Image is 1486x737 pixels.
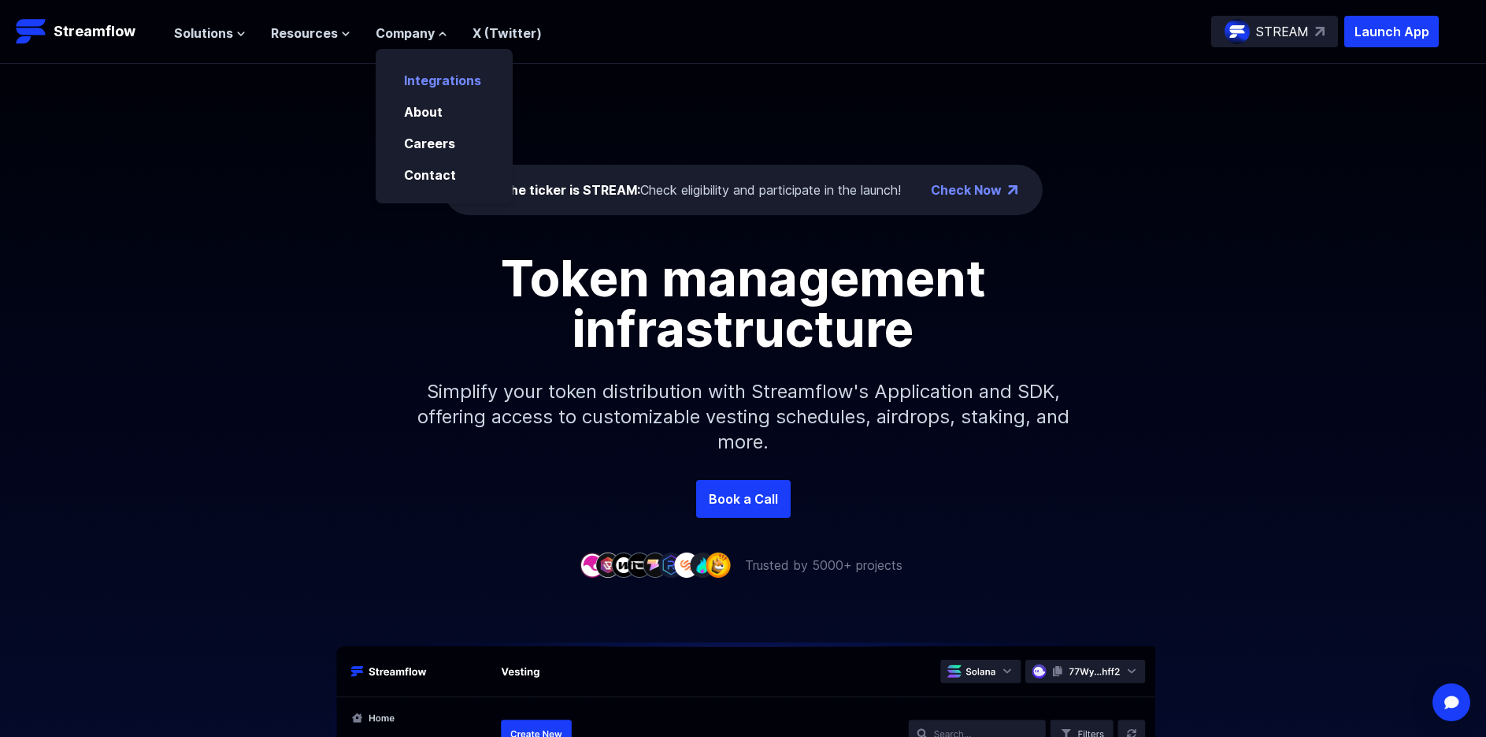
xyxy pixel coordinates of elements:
p: Simplify your token distribution with Streamflow's Application and SDK, offering access to custom... [405,354,1082,480]
img: top-right-arrow.png [1008,185,1017,195]
button: Launch App [1344,16,1439,47]
a: Integrations [404,73,481,88]
p: STREAM [1256,22,1309,41]
img: company-5 [643,553,668,577]
img: company-9 [706,553,731,577]
img: streamflow-logo-circle.png [1225,19,1250,44]
p: Trusted by 5000+ projects [745,556,902,575]
p: Streamflow [54,20,135,43]
img: company-8 [690,553,715,577]
span: Solutions [174,24,233,43]
a: Careers [404,136,455,151]
img: company-3 [611,553,636,577]
a: Book a Call [696,480,791,518]
img: Streamflow Logo [16,16,47,47]
button: Solutions [174,24,246,43]
span: Company [376,24,435,43]
a: Contact [404,167,456,183]
img: company-4 [627,553,652,577]
img: company-6 [658,553,684,577]
img: company-1 [580,553,605,577]
img: top-right-arrow.svg [1315,27,1325,36]
img: company-7 [674,553,699,577]
a: About [404,104,443,120]
a: STREAM [1211,16,1338,47]
a: X (Twitter) [472,25,542,41]
button: Resources [271,24,350,43]
span: The ticker is STREAM: [501,182,640,198]
a: Check Now [931,181,1002,199]
span: Resources [271,24,338,43]
img: company-2 [595,553,621,577]
div: Check eligibility and participate in the launch! [501,181,901,199]
button: Company [376,24,447,43]
div: Open Intercom Messenger [1432,683,1470,721]
a: Streamflow [16,16,158,47]
h1: Token management infrastructure [389,253,1098,354]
